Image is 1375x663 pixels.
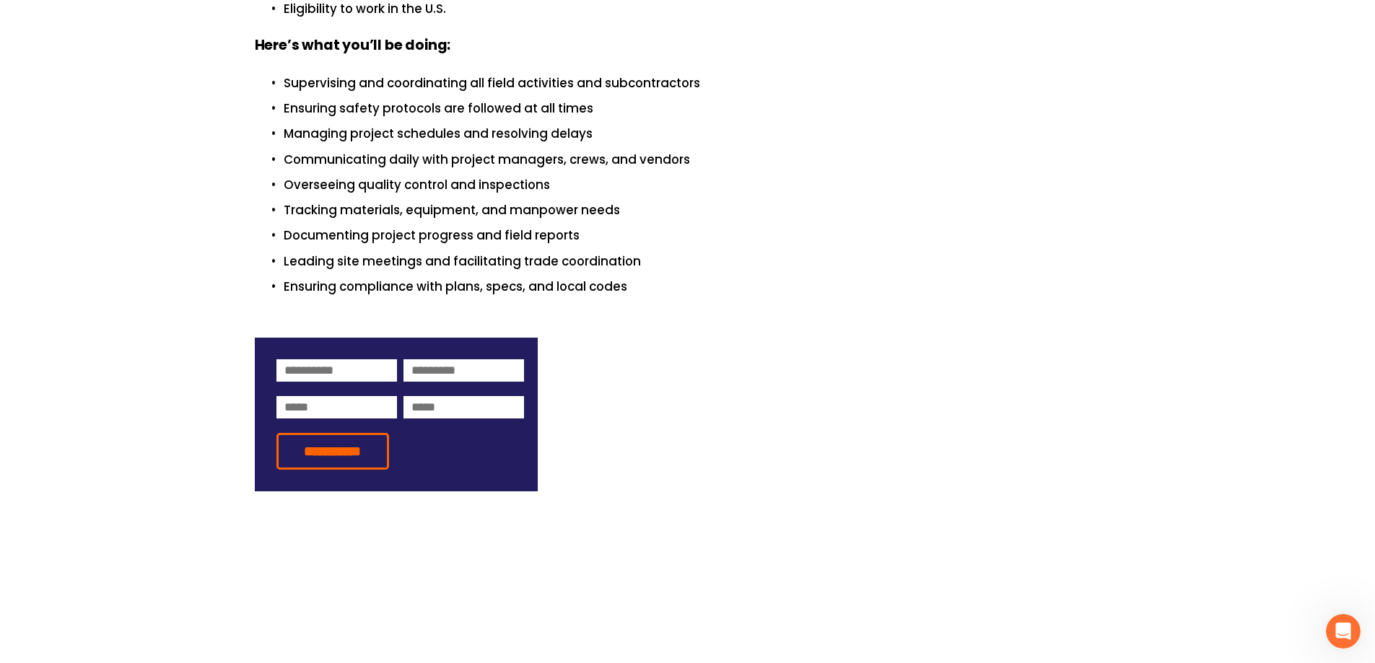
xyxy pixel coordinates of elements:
[1326,614,1361,649] iframe: Intercom live chat
[255,35,451,58] strong: Here’s what you’ll be doing:
[284,99,1121,118] p: Ensuring safety protocols are followed at all times
[284,74,1121,93] p: Supervising and coordinating all field activities and subcontractors
[284,277,1121,297] p: Ensuring compliance with plans, specs, and local codes
[284,150,1121,170] p: Communicating daily with project managers, crews, and vendors
[284,124,1121,144] p: Managing project schedules and resolving delays
[284,252,1121,271] p: Leading site meetings and facilitating trade coordination
[284,201,1121,220] p: Tracking materials, equipment, and manpower needs
[284,226,1121,245] p: Documenting project progress and field reports
[284,175,1121,195] p: Overseeing quality control and inspections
